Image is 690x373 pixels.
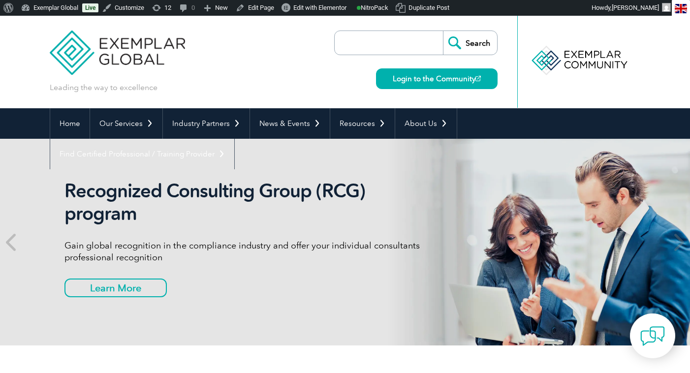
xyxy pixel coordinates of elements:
a: Our Services [90,108,162,139]
input: Search [443,31,497,55]
a: Login to the Community [376,68,498,89]
img: en [675,4,687,13]
a: News & Events [250,108,330,139]
img: contact-chat.png [640,324,665,348]
a: About Us [395,108,457,139]
a: Live [82,3,98,12]
a: Find Certified Professional / Training Provider [50,139,234,169]
a: Learn More [64,279,167,297]
p: Leading the way to excellence [50,82,157,93]
span: Edit with Elementor [293,4,346,11]
span: [PERSON_NAME] [612,4,659,11]
a: Home [50,108,90,139]
img: Exemplar Global [50,16,185,75]
h2: Recognized Consulting Group (RCG) program [64,180,434,225]
a: Industry Partners [163,108,250,139]
img: open_square.png [475,76,481,81]
a: Resources [330,108,395,139]
p: Gain global recognition in the compliance industry and offer your individual consultants professi... [64,240,434,263]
